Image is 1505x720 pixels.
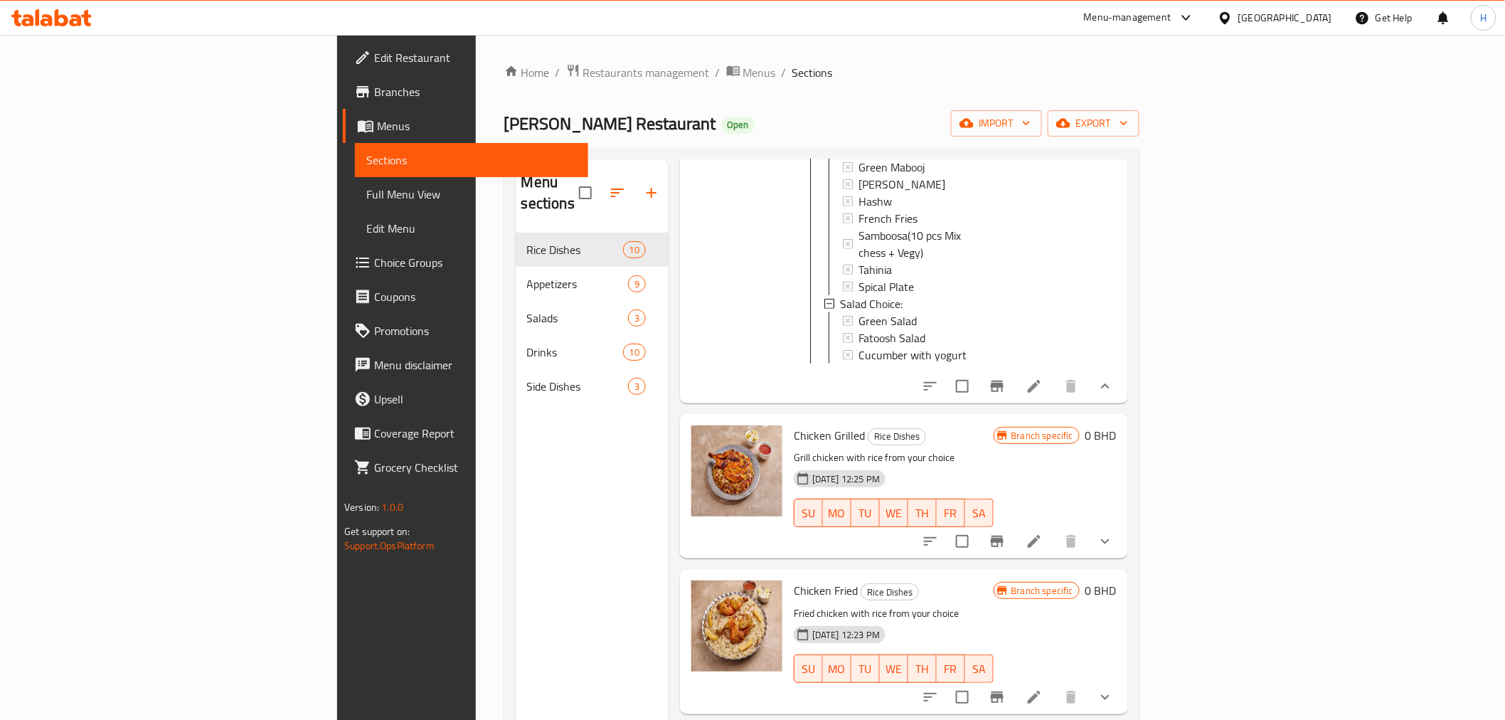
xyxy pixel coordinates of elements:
[880,499,908,527] button: WE
[840,295,903,312] span: Salad Choice:
[971,659,988,679] span: SA
[343,348,588,382] a: Menu disclaimer
[583,64,710,81] span: Restaurants management
[913,680,947,714] button: sort-choices
[516,227,669,409] nav: Menu sections
[344,522,410,541] span: Get support on:
[823,655,851,683] button: MO
[858,210,918,227] span: French Fries
[829,659,846,679] span: MO
[1097,533,1114,550] svg: Show Choices
[942,503,959,524] span: FR
[343,75,588,109] a: Branches
[886,659,903,679] span: WE
[1238,10,1332,26] div: [GEOGRAPHIC_DATA]
[628,275,646,292] div: items
[857,503,874,524] span: TU
[1006,584,1079,598] span: Branch specific
[374,391,577,408] span: Upsell
[374,459,577,476] span: Grocery Checklist
[857,659,874,679] span: TU
[527,275,628,292] span: Appetizers
[886,503,903,524] span: WE
[858,176,945,193] span: [PERSON_NAME]
[516,301,669,335] div: Salads3
[1480,10,1487,26] span: H
[634,176,669,210] button: Add section
[566,63,710,82] a: Restaurants management
[794,449,994,467] p: Grill chicken with rice from your choice
[1054,680,1088,714] button: delete
[1085,581,1117,600] h6: 0 BHD
[628,309,646,327] div: items
[1054,524,1088,558] button: delete
[951,110,1042,137] button: import
[516,369,669,403] div: Side Dishes3
[807,472,886,486] span: [DATE] 12:25 PM
[527,344,623,361] span: Drinks
[504,63,1139,82] nav: breadcrumb
[851,499,880,527] button: TU
[794,499,823,527] button: SU
[624,243,645,257] span: 10
[851,655,880,683] button: TU
[624,346,645,359] span: 10
[880,655,908,683] button: WE
[343,314,588,348] a: Promotions
[962,115,1031,132] span: import
[861,584,918,600] span: Rice Dishes
[858,227,982,261] span: Samboosa(10 pcs Mix chess + Vegy)
[374,288,577,305] span: Coupons
[623,344,646,361] div: items
[971,503,988,524] span: SA
[377,117,577,134] span: Menus
[858,346,967,364] span: Cucumber with yogurt
[858,159,925,176] span: Green Mabooj
[504,107,716,139] span: [PERSON_NAME] Restaurant
[858,329,925,346] span: Fatoosh Salad
[722,117,755,134] div: Open
[937,655,965,683] button: FR
[374,49,577,66] span: Edit Restaurant
[527,309,628,327] div: Salads
[1097,378,1114,395] svg: Show Choices
[343,382,588,416] a: Upsell
[355,211,588,245] a: Edit Menu
[527,378,628,395] div: Side Dishes
[858,278,914,295] span: Spical Plate
[914,659,931,679] span: TH
[800,503,817,524] span: SU
[858,261,892,278] span: Tahinia
[800,659,817,679] span: SU
[374,322,577,339] span: Promotions
[980,680,1014,714] button: Branch-specific-item
[374,254,577,271] span: Choice Groups
[743,64,776,81] span: Menus
[794,425,865,446] span: Chicken Grilled
[980,524,1014,558] button: Branch-specific-item
[807,628,886,642] span: [DATE] 12:23 PM
[947,682,977,712] span: Select to update
[937,499,965,527] button: FR
[1085,425,1117,445] h6: 0 BHD
[374,425,577,442] span: Coverage Report
[366,220,577,237] span: Edit Menu
[366,186,577,203] span: Full Menu View
[343,41,588,75] a: Edit Restaurant
[629,380,645,393] span: 3
[374,356,577,374] span: Menu disclaimer
[355,143,588,177] a: Sections
[794,580,858,601] span: Chicken Fried
[913,369,947,403] button: sort-choices
[527,241,623,258] div: Rice Dishes
[570,178,600,208] span: Select all sections
[1054,369,1088,403] button: delete
[861,583,919,600] div: Rice Dishes
[980,369,1014,403] button: Branch-specific-item
[965,499,994,527] button: SA
[600,176,634,210] span: Sort sections
[1006,429,1079,443] span: Branch specific
[374,83,577,100] span: Branches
